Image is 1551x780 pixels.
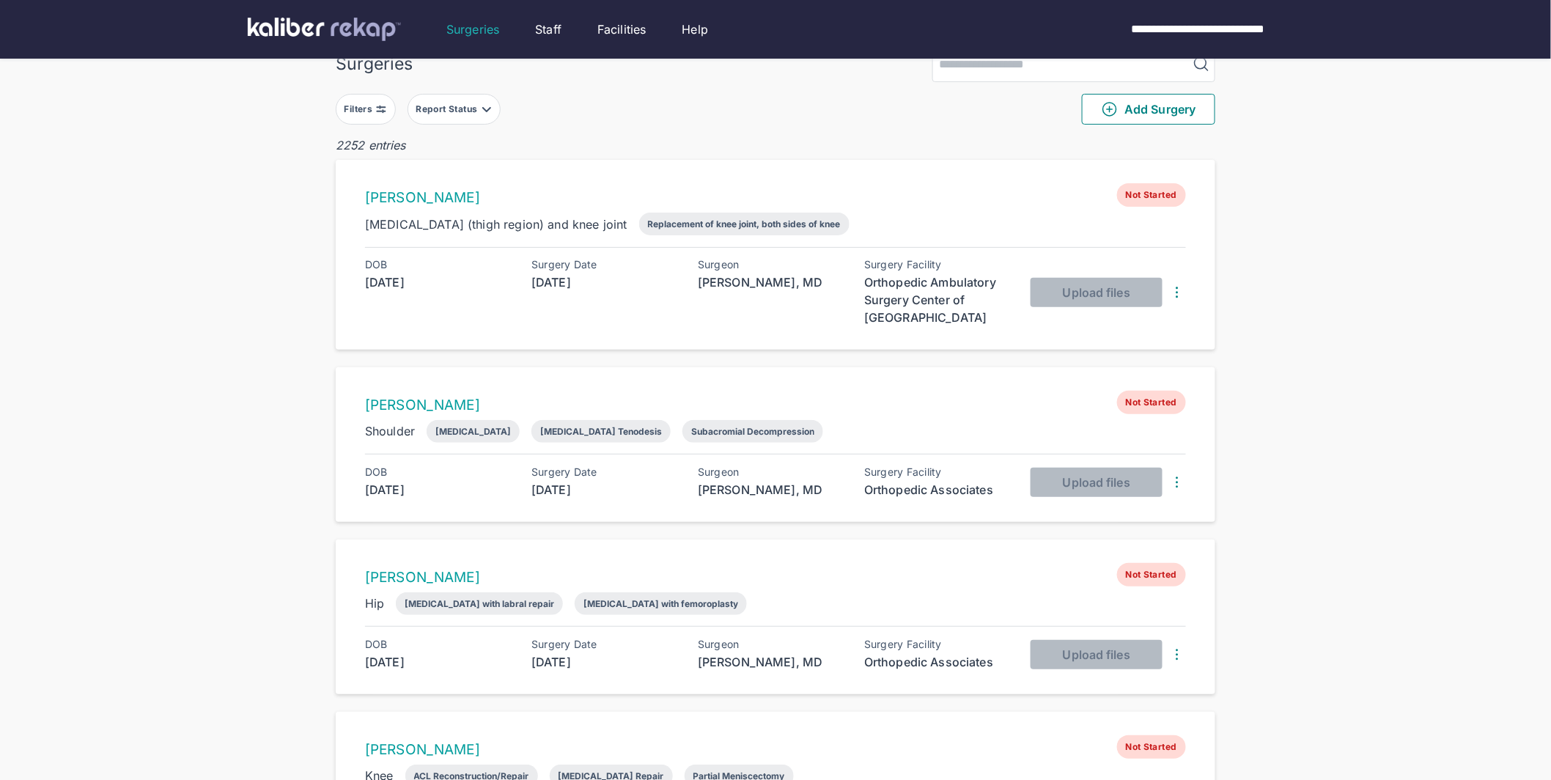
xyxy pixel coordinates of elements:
span: Not Started [1117,563,1186,586]
div: Orthopedic Associates [864,481,1011,498]
div: Shoulder [365,422,415,440]
div: [DATE] [365,273,512,291]
span: Upload files [1063,285,1130,300]
img: filter-caret-down-grey.b3560631.svg [481,103,493,115]
div: Filters [345,103,376,115]
span: Upload files [1063,647,1130,662]
div: [MEDICAL_DATA] with labral repair [405,598,554,609]
a: Help [682,21,709,38]
div: DOB [365,466,512,478]
div: [DATE] [531,481,678,498]
div: [MEDICAL_DATA] (thigh region) and knee joint [365,216,627,233]
div: Surgeon [698,466,844,478]
div: Orthopedic Ambulatory Surgery Center of [GEOGRAPHIC_DATA] [864,273,1011,326]
button: Add Surgery [1082,94,1215,125]
div: Surgery Facility [864,466,1011,478]
img: kaliber labs logo [248,18,401,41]
button: Upload files [1031,278,1163,307]
div: Surgeries [336,54,413,74]
button: Upload files [1031,640,1163,669]
img: PlusCircleGreen.5fd88d77.svg [1101,100,1119,118]
span: Add Surgery [1101,100,1196,118]
div: Surgery Date [531,259,678,271]
div: Orthopedic Associates [864,653,1011,671]
a: Staff [535,21,561,38]
div: [PERSON_NAME], MD [698,273,844,291]
button: Report Status [408,94,501,125]
img: DotsThreeVertical.31cb0eda.svg [1168,474,1186,491]
div: [MEDICAL_DATA] with femoroplasty [583,598,738,609]
img: DotsThreeVertical.31cb0eda.svg [1168,284,1186,301]
div: Report Status [416,103,480,115]
div: Surgeon [698,639,844,650]
span: Not Started [1117,391,1186,414]
div: Subacromial Decompression [691,426,814,437]
div: Surgeon [698,259,844,271]
div: [PERSON_NAME], MD [698,653,844,671]
button: Upload files [1031,468,1163,497]
div: [DATE] [531,653,678,671]
div: [MEDICAL_DATA] Tenodesis [540,426,662,437]
div: DOB [365,259,512,271]
div: DOB [365,639,512,650]
div: Surgery Date [531,466,678,478]
div: [DATE] [365,653,512,671]
a: [PERSON_NAME] [365,397,480,413]
div: [DATE] [365,481,512,498]
img: MagnifyingGlass.1dc66aab.svg [1193,55,1210,73]
div: 2252 entries [336,136,1215,154]
div: Surgery Date [531,639,678,650]
div: [DATE] [531,273,678,291]
button: Filters [336,94,396,125]
img: DotsThreeVertical.31cb0eda.svg [1168,646,1186,663]
div: [PERSON_NAME], MD [698,481,844,498]
div: Surgery Facility [864,639,1011,650]
span: Not Started [1117,735,1186,759]
span: Not Started [1117,183,1186,207]
div: Hip [365,595,384,612]
img: faders-horizontal-grey.d550dbda.svg [375,103,387,115]
a: [PERSON_NAME] [365,189,480,206]
a: [PERSON_NAME] [365,741,480,758]
div: Surgery Facility [864,259,1011,271]
div: [MEDICAL_DATA] [435,426,511,437]
div: Replacement of knee joint, both sides of knee [648,218,841,229]
a: [PERSON_NAME] [365,569,480,586]
a: Surgeries [446,21,499,38]
span: Upload files [1063,475,1130,490]
a: Facilities [597,21,646,38]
